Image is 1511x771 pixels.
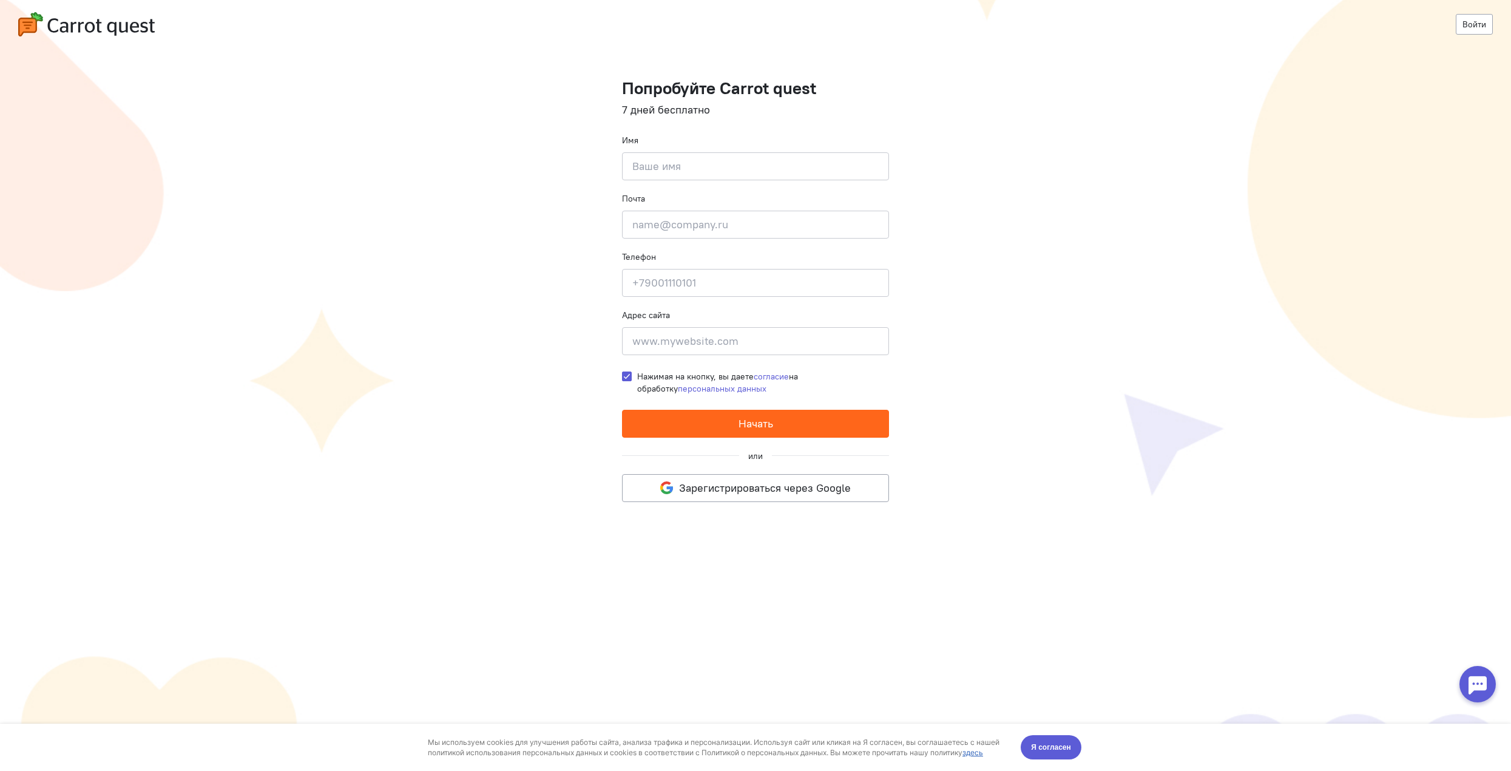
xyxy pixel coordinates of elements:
a: здесь [962,24,983,33]
label: Телефон [622,251,656,263]
input: +79001110101 [622,269,889,297]
a: согласие [754,371,789,382]
label: Почта [622,192,645,205]
div: Мы используем cookies для улучшения работы сайта, анализа трафика и персонализации. Используя сай... [428,13,1007,34]
span: Зарегистрироваться через Google [679,481,851,495]
input: name@company.ru [622,211,889,239]
a: персональных данных [678,383,766,394]
span: Начать [739,416,773,430]
input: Ваше имя [622,152,889,180]
a: Войти [1456,14,1493,35]
button: Начать [622,410,889,438]
input: www.mywebsite.com [622,327,889,355]
label: Имя [622,134,638,146]
h4: 7 дней бесплатно [622,104,889,116]
img: google-logo.svg [660,481,673,494]
button: Зарегистрироваться через Google [622,474,889,502]
span: Нажимая на кнопку, вы даете на обработку [637,371,798,394]
span: Я согласен [1031,18,1071,30]
button: Я согласен [1021,12,1081,36]
label: Адрес сайта [622,309,670,321]
img: carrot-quest-logo.svg [18,12,155,36]
div: или [748,450,763,462]
h1: Попробуйте Carrot quest [622,79,889,98]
